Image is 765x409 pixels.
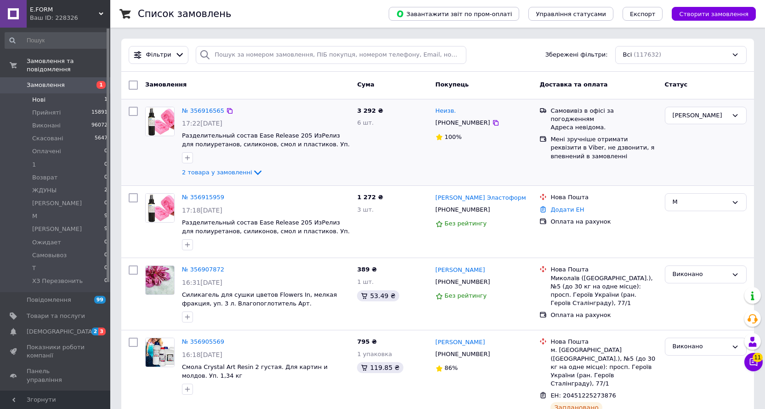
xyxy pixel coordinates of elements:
h1: Список замовлень [138,8,231,19]
div: 53.49 ₴ [357,290,399,301]
span: Створити замовлення [679,11,748,17]
input: Пошук за номером замовлення, ПІБ покупця, номером телефону, Email, номером накладної [196,46,466,64]
span: Самовывоз [32,251,67,259]
span: ЕН: 20451225273876 [550,392,616,399]
span: 5647 [95,134,108,143]
span: 17:22[DATE] [182,120,222,127]
div: [PHONE_NUMBER] [434,276,492,288]
a: [PERSON_NAME] [436,338,485,347]
span: 16:18[DATE] [182,351,222,358]
div: Нова Пошта [550,265,657,274]
img: Фото товару [146,107,174,136]
div: [PHONE_NUMBER] [434,117,492,129]
span: Повідомлення [27,296,71,304]
span: 1 [104,96,108,104]
div: Самовивіз в офісі за погодженням [550,107,657,123]
span: Разделительный состав Ease Release 205 ИзРелиз для полиуретанов, силиконов, смол и пластиков. Уп.... [182,132,350,156]
span: Ожидает [32,238,61,247]
span: 1 [32,161,36,169]
a: Разделительный состав Ease Release 205 ИзРелиз для полиуретанов, силиконов, смол и пластиков. Уп.... [182,219,350,243]
span: Т [32,264,36,272]
span: 96072 [91,121,108,130]
span: [PERSON_NAME] [32,199,82,207]
span: 15891 [91,109,108,117]
button: Створити замовлення [672,7,756,21]
span: 0 [104,161,108,169]
a: [PERSON_NAME] [436,266,485,275]
div: Адреса невідома. [550,123,657,132]
a: Фото товару [145,107,175,136]
span: Завантажити звіт по пром-оплаті [396,10,512,18]
span: 9 [104,212,108,220]
img: Фото товару [146,194,174,222]
button: Чат з покупцем11 [744,353,763,371]
span: Експорт [630,11,656,17]
span: Без рейтингу [445,220,487,227]
span: Фільтри [146,51,171,59]
span: 1 [96,81,106,89]
span: 0 [104,199,108,207]
span: Оплачені [32,147,61,156]
div: Виконано [673,342,728,351]
span: 1 шт. [357,278,374,285]
span: 3 шт. [357,206,374,213]
a: Силикагель для сушки цветов Flowers In, мелкая фракция, уп. 3 л. Влагопоглотитель Арт. 2237128201 [182,291,337,315]
a: Додати ЕН [550,206,584,213]
button: Завантажити звіт по пром-оплаті [389,7,519,21]
span: [PERSON_NAME] [32,225,82,233]
button: Експорт [623,7,663,21]
div: Ваш ID: 228326 [30,14,110,22]
span: Всі [623,51,632,59]
span: Замовлення [27,81,65,89]
span: Cума [357,81,374,88]
span: [DEMOGRAPHIC_DATA] [27,328,95,336]
a: № 356915959 [182,194,224,201]
span: 99 [94,296,106,304]
button: Управління статусами [528,7,613,21]
span: Збережені фільтри: [545,51,608,59]
span: 0 [104,264,108,272]
span: Покупець [436,81,469,88]
span: Виконані [32,121,61,130]
span: Управління статусами [536,11,606,17]
span: 16:31[DATE] [182,279,222,286]
span: Возврат [32,173,57,182]
span: 2 [104,186,108,195]
a: № 356905569 [182,338,224,345]
span: Без рейтингу [445,292,487,299]
a: 2 товара у замовленні [182,169,263,176]
div: [PHONE_NUMBER] [434,204,492,216]
span: 0 [104,251,108,259]
div: Мені зручніше отримати реквізити в Viber, не дзвонити, я впевнений в замовленні [550,135,657,161]
span: 795 ₴ [357,338,377,345]
span: Замовлення [145,81,187,88]
a: № 356907872 [182,266,224,273]
span: Скасовані [32,134,63,143]
div: Оплата на рахунок [550,218,657,226]
span: 1 272 ₴ [357,194,383,201]
div: м. [GEOGRAPHIC_DATA] ([GEOGRAPHIC_DATA].), №5 (до 30 кг на одне місце): просп. Героїв України (ра... [550,346,657,388]
span: 9 [104,225,108,233]
span: М [32,212,37,220]
a: Фото товару [145,338,175,367]
span: Смола Crystal Art Resin 2 густая. Для картин и молдов. Уп. 1,34 кг [182,363,328,379]
span: Нові [32,96,45,104]
span: 0 [104,277,108,285]
span: Замовлення та повідомлення [27,57,110,74]
div: Нова Пошта [550,338,657,346]
span: Прийняті [32,109,61,117]
span: Товари та послуги [27,312,85,320]
a: Фото товару [145,265,175,295]
div: Нова Пошта [550,193,657,202]
span: (117632) [634,51,661,58]
span: ЖДУНЫ [32,186,57,195]
span: 86% [445,364,458,371]
a: Створити замовлення [663,10,756,17]
a: № 356916565 [182,107,224,114]
span: E.FORM [30,6,99,14]
a: [PERSON_NAME] Эластоформ [436,194,526,202]
span: 17:18[DATE] [182,207,222,214]
div: 119.85 ₴ [357,362,403,373]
